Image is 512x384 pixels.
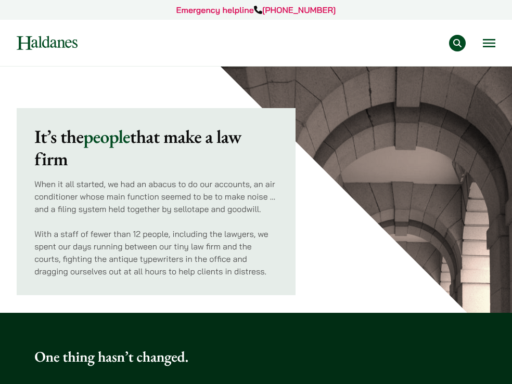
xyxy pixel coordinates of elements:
a: Emergency helpline[PHONE_NUMBER] [176,5,336,15]
p: When it all started, we had an abacus to do our accounts, an air conditioner whose main function ... [34,178,278,215]
button: Search [449,35,466,51]
mark: people [83,124,130,149]
p: With a staff of fewer than 12 people, including the lawyers, we spent our days running between ou... [34,228,278,277]
button: Open menu [483,39,495,47]
h2: It’s the that make a law firm [34,126,278,170]
h3: One thing hasn’t changed. [34,348,326,366]
img: Logo of Haldanes [17,36,78,50]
